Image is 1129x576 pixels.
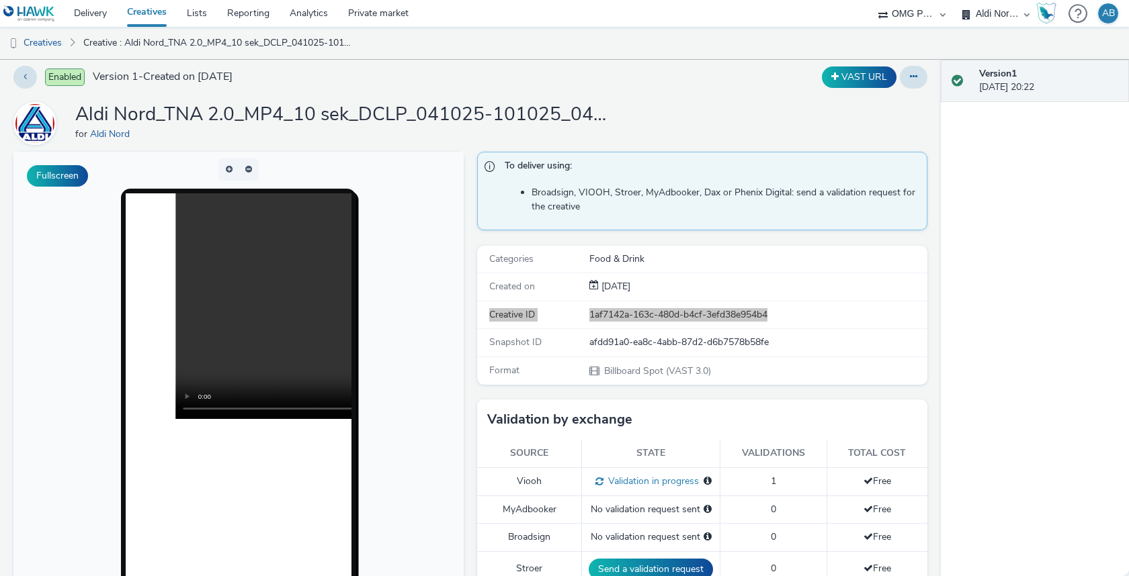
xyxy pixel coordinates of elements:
span: Creative ID [489,308,535,321]
span: Free [864,475,891,487]
div: Food & Drink [589,252,926,266]
img: undefined Logo [3,5,55,22]
div: afdd91a0-ea8c-4abb-87d2-d6b7578b58fe [589,336,926,349]
a: Aldi Nord [13,117,62,130]
th: State [582,440,720,467]
span: Created on [489,280,535,293]
span: 0 [771,562,776,575]
div: 1af7142a-163c-480d-b4cf-3efd38e954b4 [589,308,926,322]
th: Source [477,440,582,467]
span: for [75,128,90,140]
div: No validation request sent [589,530,713,544]
button: Fullscreen [27,165,88,187]
span: Format [489,364,519,377]
strong: Version 1 [979,67,1017,80]
h3: Validation by exchange [487,410,632,430]
a: Creative : Aldi Nord_TNA 2.0_MP4_10 sek_DCLP_041025-101025_041025#KW 41 [77,27,359,59]
div: Creation 04 October 2025, 20:22 [599,280,630,293]
div: Duplicate the creative as a VAST URL [819,66,900,88]
img: dooh [7,37,20,50]
li: Broadsign, VIOOH, Stroer, MyAdbooker, Dax or Phenix Digital: send a validation request for the cr... [532,186,920,213]
span: Free [864,562,891,575]
span: Validation in progress [603,475,699,487]
span: Version 1 - Created on [DATE] [93,69,233,85]
th: Total cost [827,440,927,467]
span: Snapshot ID [489,336,542,348]
span: 1 [771,475,776,487]
div: Please select a deal below and click on Send to send a validation request to Broadsign. [704,530,712,544]
span: To deliver using: [505,159,913,177]
button: VAST URL [822,66,896,88]
span: [DATE] [599,280,630,293]
span: Free [864,503,891,516]
span: 0 [771,530,776,543]
div: No validation request sent [589,503,713,516]
div: AB [1102,3,1115,23]
td: MyAdbooker [477,495,582,523]
h1: Aldi Nord_TNA 2.0_MP4_10 sek_DCLP_041025-101025_041025#KW 41 [75,102,613,128]
span: Enabled [45,68,85,86]
a: Aldi Nord [90,128,135,140]
td: Broadsign [477,524,582,551]
img: Aldi Nord [15,103,54,144]
span: Billboard Spot (VAST 3.0) [603,365,711,377]
a: Hawk Academy [1036,3,1062,24]
span: 0 [771,503,776,516]
div: Please select a deal below and click on Send to send a validation request to MyAdbooker. [704,503,712,516]
span: Free [864,530,891,543]
td: Viooh [477,467,582,495]
span: Categories [489,252,534,265]
img: Hawk Academy [1036,3,1056,24]
div: [DATE] 20:22 [979,67,1118,95]
th: Validations [720,440,827,467]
